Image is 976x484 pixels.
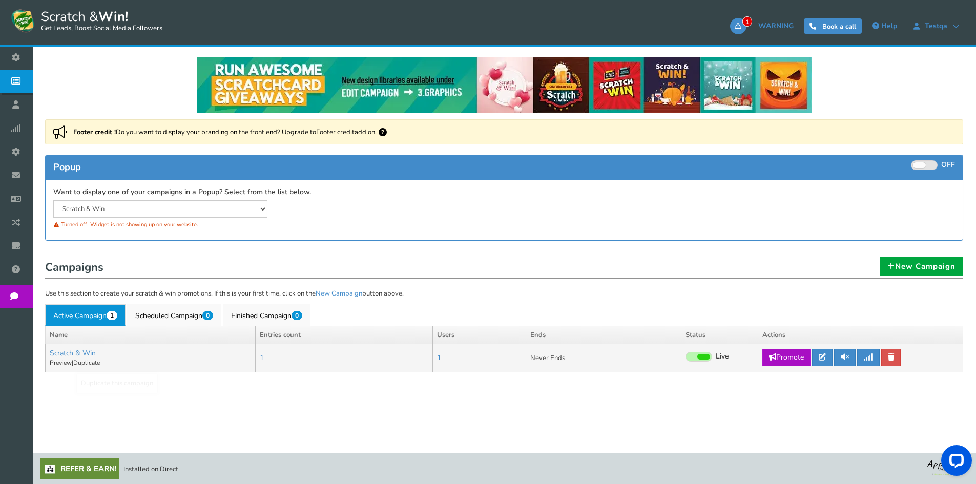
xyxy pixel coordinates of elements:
strong: Win! [98,8,128,26]
th: Users [433,326,526,344]
a: New Campaign [880,257,963,276]
a: Scratch &Win! Get Leads, Boost Social Media Followers [10,8,162,33]
span: Live [716,352,729,362]
span: Installed on Direct [123,465,178,474]
h1: Campaigns [45,258,963,279]
a: Book a call [804,18,862,34]
th: Actions [758,326,963,344]
a: Finished Campaign [223,304,310,326]
a: Duplicate [73,359,100,367]
div: Turned off. Widget is not showing up on your website. [53,218,496,232]
a: 1WARNING [730,18,799,34]
img: bg_logo_foot.webp [927,458,968,475]
a: Refer & Earn! [40,458,119,479]
span: 0 [202,311,213,320]
span: testqa [920,22,952,30]
th: Ends [526,326,681,344]
img: festival-poster-2020.webp [197,57,812,113]
th: Status [681,326,758,344]
th: Name [46,326,256,344]
span: Book a call [822,22,856,31]
a: Promote [762,349,811,366]
span: OFF [941,160,955,170]
label: Want to display one of your campaigns in a Popup? Select from the list below. [53,187,311,197]
span: Popup [53,161,81,173]
div: Duplicate this campaign [81,378,153,389]
p: Use this section to create your scratch & win promotions. If this is your first time, click on th... [45,289,963,299]
a: Footer credit [316,128,355,137]
small: Get Leads, Boost Social Media Followers [41,25,162,33]
iframe: LiveChat chat widget [933,441,976,484]
a: 1 [437,353,441,363]
td: Never Ends [526,344,681,372]
div: Do you want to display your branding on the front end? Upgrade to add on. [45,119,963,144]
span: WARNING [758,21,794,31]
span: 1 [107,311,117,320]
span: Scratch & [36,8,162,33]
a: Scratch & Win [50,348,96,358]
a: Active Campaign [45,304,126,326]
a: Help [867,18,902,34]
span: 0 [292,311,302,320]
p: | [50,359,251,367]
a: Scheduled Campaign [127,304,221,326]
span: Help [881,21,897,31]
strong: Footer credit ! [73,128,116,137]
span: 1 [742,16,752,27]
img: Scratch and Win [10,8,36,33]
a: Preview [50,359,72,367]
a: 1 [260,353,264,363]
th: Entries count [256,326,433,344]
a: New Campaign [316,289,362,298]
